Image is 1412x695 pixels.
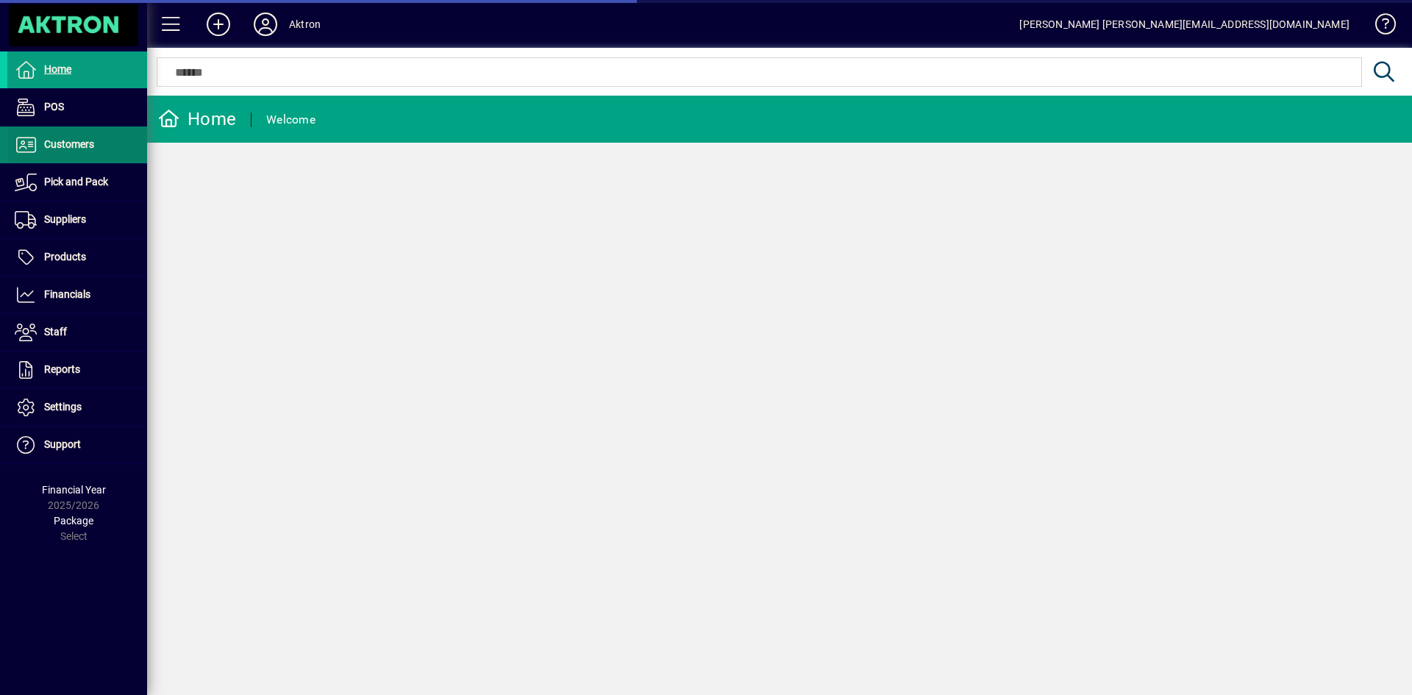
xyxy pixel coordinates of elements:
div: [PERSON_NAME] [PERSON_NAME][EMAIL_ADDRESS][DOMAIN_NAME] [1019,13,1349,36]
a: POS [7,89,147,126]
span: Products [44,251,86,263]
div: Welcome [266,108,315,132]
a: Customers [7,126,147,163]
a: Reports [7,352,147,388]
span: Staff [44,326,67,338]
a: Financials [7,277,147,313]
span: Financial Year [42,484,106,496]
a: Settings [7,389,147,426]
span: Pick and Pack [44,176,108,188]
button: Add [195,11,242,38]
a: Support [7,427,147,463]
button: Profile [242,11,289,38]
span: Customers [44,138,94,150]
div: Aktron [289,13,321,36]
span: Package [54,515,93,527]
a: Products [7,239,147,276]
a: Staff [7,314,147,351]
span: Support [44,438,81,450]
span: Reports [44,363,80,375]
span: Home [44,63,71,75]
a: Suppliers [7,202,147,238]
div: Home [158,107,236,131]
a: Knowledge Base [1364,3,1394,51]
span: POS [44,101,64,113]
a: Pick and Pack [7,164,147,201]
span: Suppliers [44,213,86,225]
span: Financials [44,288,90,300]
span: Settings [44,401,82,413]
